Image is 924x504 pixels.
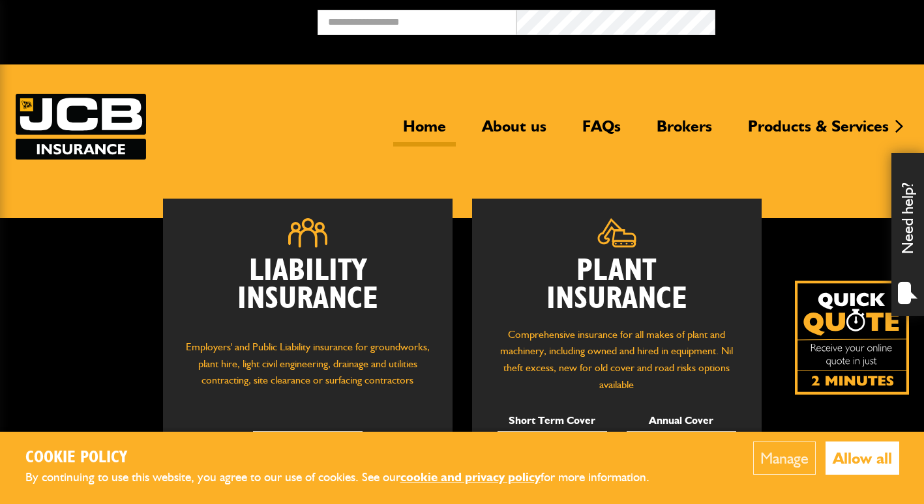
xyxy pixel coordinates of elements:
[492,326,742,393] p: Comprehensive insurance for all makes of plant and machinery, including owned and hired in equipm...
[753,441,816,475] button: Manage
[498,412,607,429] p: Short Term Cover
[795,281,909,395] a: Get your insurance quote isn just 2-minutes
[627,431,736,458] a: Get Quote
[738,117,899,147] a: Products & Services
[183,339,433,401] p: Employers' and Public Liability insurance for groundworks, plant hire, light civil engineering, d...
[16,94,146,160] a: JCB Insurance Services
[715,10,914,30] button: Broker Login
[627,412,736,429] p: Annual Cover
[498,431,607,458] a: Get Quote
[393,117,456,147] a: Home
[472,117,556,147] a: About us
[253,431,363,458] a: Get Quote
[400,469,541,484] a: cookie and privacy policy
[573,117,631,147] a: FAQs
[25,468,671,488] p: By continuing to use this website, you agree to our use of cookies. See our for more information.
[826,441,899,475] button: Allow all
[183,257,433,326] h2: Liability Insurance
[16,94,146,160] img: JCB Insurance Services logo
[25,448,671,468] h2: Cookie Policy
[647,117,722,147] a: Brokers
[891,153,924,316] div: Need help?
[795,281,909,395] img: Quick Quote
[492,257,742,313] h2: Plant Insurance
